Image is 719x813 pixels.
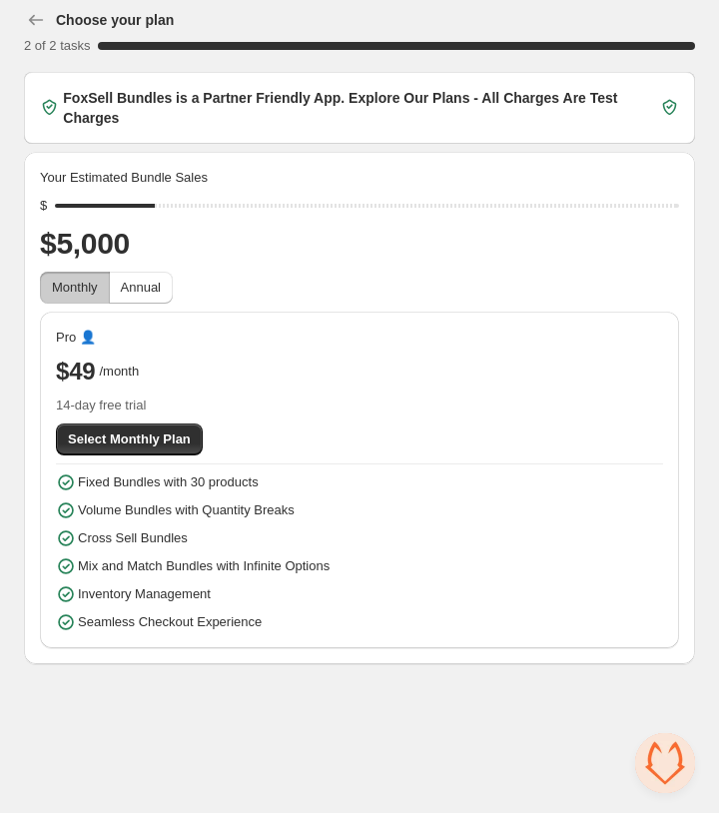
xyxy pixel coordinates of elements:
[56,328,96,348] span: Pro 👤
[40,168,208,188] span: Your Estimated Bundle Sales
[78,528,188,548] span: Cross Sell Bundles
[40,196,47,216] div: $
[63,88,655,128] span: FoxSell Bundles is a Partner Friendly App. Explore Our Plans - All Charges Are Test Charges
[40,272,110,304] button: Monthly
[78,556,330,576] span: Mix and Match Bundles with Infinite Options
[56,356,95,388] span: $49
[78,500,295,520] span: Volume Bundles with Quantity Breaks
[99,362,139,382] span: /month
[24,38,90,53] span: 2 of 2 tasks
[40,224,679,264] h2: $5,000
[109,272,173,304] button: Annual
[56,10,174,30] h3: Choose your plan
[121,280,161,295] span: Annual
[635,733,695,793] div: Open chat
[52,280,98,295] span: Monthly
[78,612,262,632] span: Seamless Checkout Experience
[68,429,191,449] span: Select Monthly Plan
[78,584,211,604] span: Inventory Management
[56,396,663,415] span: 14-day free trial
[78,472,259,492] span: Fixed Bundles with 30 products
[56,423,203,455] button: Select Monthly Plan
